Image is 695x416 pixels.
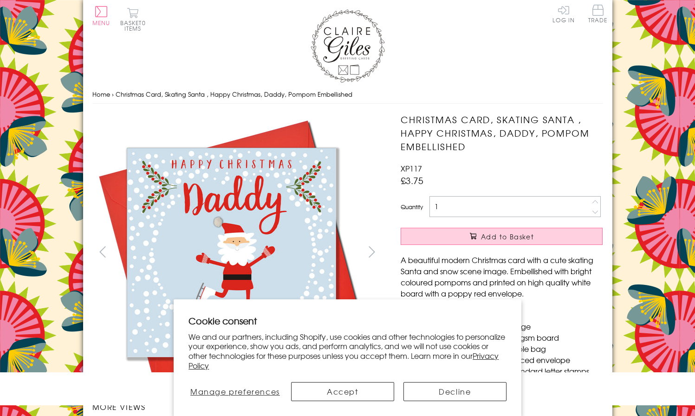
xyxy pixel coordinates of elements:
[92,401,383,412] h3: More views
[92,113,371,392] img: Christmas Card, Skating Santa , Happy Christmas, Daddy, Pompom Embellished
[120,7,146,31] button: Basket0 items
[116,90,352,99] span: Christmas Card, Skating Santa , Happy Christmas, Daddy, Pompom Embellished
[401,228,603,245] button: Add to Basket
[552,5,575,23] a: Log In
[92,90,110,99] a: Home
[401,163,422,174] span: XP117
[92,19,110,27] span: Menu
[401,203,423,211] label: Quantity
[188,382,281,401] button: Manage preferences
[188,332,507,370] p: We and our partners, including Shopify, use cookies and other technologies to personalize your ex...
[188,350,499,371] a: Privacy Policy
[188,314,507,327] h2: Cookie consent
[190,386,280,397] span: Manage preferences
[311,9,385,83] img: Claire Giles Greetings Cards
[481,232,534,241] span: Add to Basket
[401,113,603,153] h1: Christmas Card, Skating Santa , Happy Christmas, Daddy, Pompom Embellished
[291,382,394,401] button: Accept
[588,5,608,23] span: Trade
[403,382,507,401] button: Decline
[588,5,608,25] a: Trade
[401,174,423,187] span: £3.75
[124,19,146,33] span: 0 items
[92,85,603,104] nav: breadcrumbs
[92,6,110,26] button: Menu
[112,90,114,99] span: ›
[401,254,603,299] p: A beautiful modern Christmas card with a cute skating Santa and snow scene image. Embellished wit...
[361,241,382,262] button: next
[92,241,113,262] button: prev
